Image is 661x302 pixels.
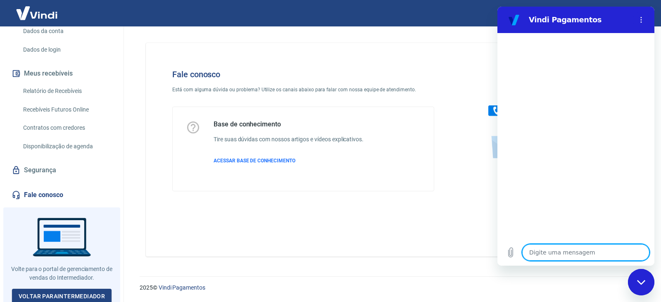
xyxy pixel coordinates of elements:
iframe: Botão para abrir a janela de mensagens, conversa em andamento [628,269,654,295]
a: ACESSAR BASE DE CONHECIMENTO [214,157,364,164]
a: Relatório de Recebíveis [20,83,114,100]
button: Meus recebíveis [10,64,114,83]
h4: Fale conosco [172,69,434,79]
a: Segurança [10,161,114,179]
a: Disponibilização de agenda [20,138,114,155]
span: ACESSAR BASE DE CONHECIMENTO [214,158,295,164]
a: Dados de login [20,41,114,58]
iframe: Janela de mensagens [497,7,654,266]
a: Recebíveis Futuros Online [20,101,114,118]
h6: Tire suas dúvidas com nossos artigos e vídeos explicativos. [214,135,364,144]
a: Vindi Pagamentos [159,284,205,291]
a: Fale conosco [10,186,114,204]
img: Fale conosco [472,56,597,166]
a: Dados da conta [20,23,114,40]
a: Contratos com credores [20,119,114,136]
p: Está com alguma dúvida ou problema? Utilize os canais abaixo para falar com nossa equipe de atend... [172,86,434,93]
h5: Base de conhecimento [214,120,364,128]
img: Vindi [10,0,64,26]
button: Sair [621,6,651,21]
p: 2025 © [140,283,641,292]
